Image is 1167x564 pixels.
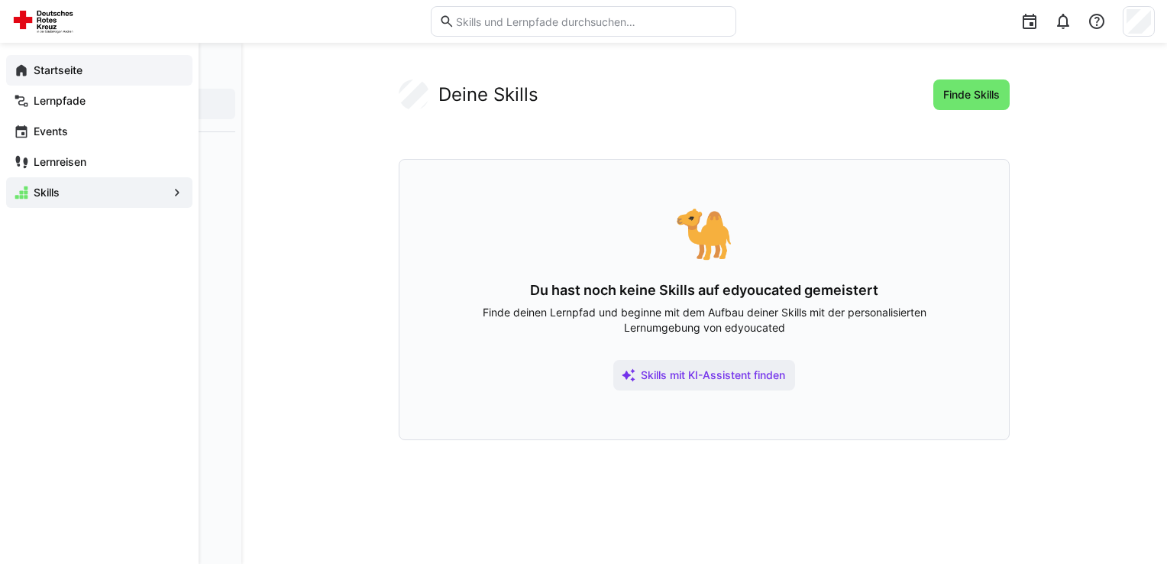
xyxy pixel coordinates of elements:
[448,305,960,335] p: Finde deinen Lernpfad und beginne mit dem Aufbau deiner Skills mit der personalisierten Lernumgeb...
[933,79,1010,110] button: Finde Skills
[454,15,728,28] input: Skills und Lernpfade durchsuchen…
[448,282,960,299] h3: Du hast noch keine Skills auf edyoucated gemeistert
[438,83,538,106] h2: Deine Skills
[941,87,1002,102] span: Finde Skills
[448,209,960,258] div: 🐪
[613,360,795,391] button: Skills mit KI-Assistent finden
[638,368,787,383] span: Skills mit KI-Assistent finden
